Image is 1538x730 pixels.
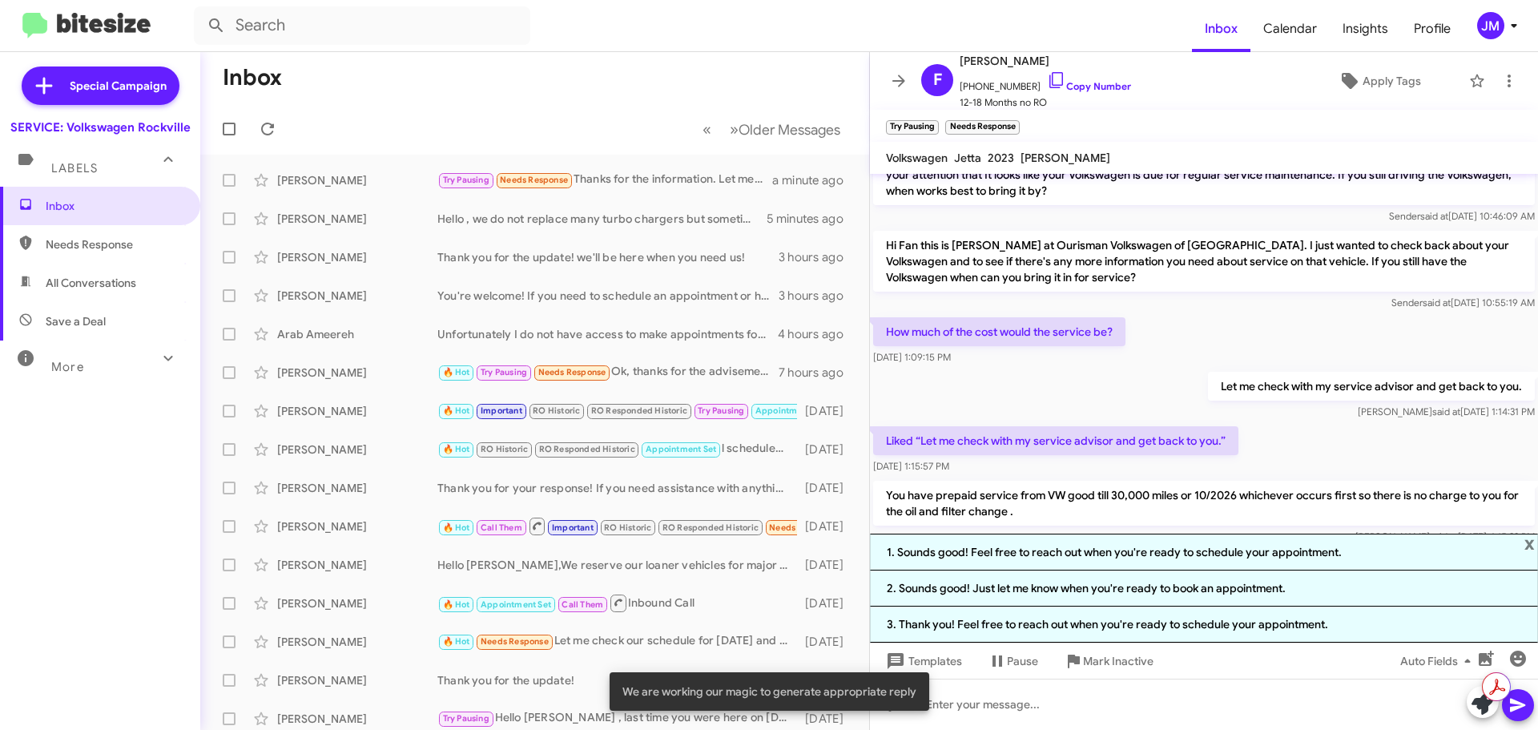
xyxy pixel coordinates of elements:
[443,405,470,416] span: 🔥 Hot
[873,426,1238,455] p: Liked “Let me check with my service advisor and get back to you.”
[1423,296,1451,309] span: said at
[1358,405,1535,417] span: [PERSON_NAME] [DATE] 1:14:31 PM
[437,632,797,651] div: Let me check our schedule for [DATE] and get back to you. Please hold on for a moment.
[1355,530,1535,542] span: [PERSON_NAME] [DATE] 4:15:32 PM
[437,593,797,613] div: Inbound Call
[437,557,797,573] div: Hello [PERSON_NAME],We reserve our loaner vehicles for major services only, as availability is ve...
[277,365,437,381] div: [PERSON_NAME]
[443,713,489,724] span: Try Pausing
[1400,647,1477,676] span: Auto Fields
[1524,534,1535,553] span: x
[443,522,470,533] span: 🔥 Hot
[443,636,470,647] span: 🔥 Hot
[1208,372,1535,401] p: Let me check with my service advisor and get back to you.
[277,326,437,342] div: Arab Ameereh
[779,365,856,381] div: 7 hours ago
[277,442,437,458] div: [PERSON_NAME]
[277,249,437,265] div: [PERSON_NAME]
[51,360,84,374] span: More
[194,6,530,45] input: Search
[46,198,182,214] span: Inbox
[500,175,568,185] span: Needs Response
[779,249,856,265] div: 3 hours ago
[797,557,856,573] div: [DATE]
[954,151,981,165] span: Jetta
[662,522,759,533] span: RO Responded Historic
[797,518,856,534] div: [DATE]
[1391,296,1535,309] span: Sender [DATE] 10:55:19 AM
[481,405,522,416] span: Important
[797,442,856,458] div: [DATE]
[1297,67,1461,95] button: Apply Tags
[1083,647,1153,676] span: Mark Inactive
[975,647,1051,676] button: Pause
[437,326,778,342] div: Unfortunately I do not have access to make appointments for that dealership, Only the one in [GEO...
[46,275,136,291] span: All Conversations
[694,113,850,146] nav: Page navigation example
[277,634,437,650] div: [PERSON_NAME]
[46,236,182,252] span: Needs Response
[277,480,437,496] div: [PERSON_NAME]
[437,516,797,536] div: They already tell me they will call me when I can leave my car and have a loaner while they check...
[437,211,767,227] div: Hello , we do not replace many turbo chargers but sometimes these parts do fail and can be costly...
[481,444,528,454] span: RO Historic
[1420,210,1448,222] span: said at
[1464,12,1520,39] button: JM
[46,313,106,329] span: Save a Deal
[720,113,850,146] button: Next
[730,119,739,139] span: »
[1477,12,1504,39] div: JM
[883,647,962,676] span: Templates
[533,405,580,416] span: RO Historic
[870,607,1538,643] li: 3. Thank you! Feel free to reach out when you're ready to schedule your appointment.
[988,151,1014,165] span: 2023
[1007,647,1038,676] span: Pause
[797,595,856,611] div: [DATE]
[481,599,551,610] span: Appointment Set
[443,444,470,454] span: 🔥 Hot
[437,288,779,304] div: You're welcome! If you need to schedule an appointment or have any questions, just let me know!
[870,534,1538,571] li: 1. Sounds good! Feel free to reach out when you're ready to schedule your appointment.
[1192,6,1250,52] a: Inbox
[277,557,437,573] div: [PERSON_NAME]
[552,522,594,533] span: Important
[437,401,797,420] div: Liked “Yes, you will receive a confirmation email or text…”
[70,78,167,94] span: Special Campaign
[873,351,951,363] span: [DATE] 1:09:15 PM
[22,67,179,105] a: Special Campaign
[1250,6,1330,52] a: Calendar
[443,599,470,610] span: 🔥 Hot
[767,211,856,227] div: 5 minutes ago
[886,151,948,165] span: Volkswagen
[591,405,687,416] span: RO Responded Historic
[769,522,837,533] span: Needs Response
[562,599,603,610] span: Call Them
[437,672,797,688] div: Thank you for the update!
[481,636,549,647] span: Needs Response
[873,317,1125,346] p: How much of the cost would the service be?
[437,171,772,189] div: Thanks for the information. Let me check my calendar and I will get back to you.
[870,647,975,676] button: Templates
[797,634,856,650] div: [DATE]
[437,363,779,381] div: Ok, thanks for the advisement. Do you still have the noon appt available for the service visit?
[778,326,856,342] div: 4 hours ago
[1330,6,1401,52] a: Insights
[277,711,437,727] div: [PERSON_NAME]
[945,120,1019,135] small: Needs Response
[443,367,470,377] span: 🔥 Hot
[437,440,797,458] div: l scheduled for 7:30 [DATE]. The person was really unclear about whether I could get picked up fr...
[870,571,1538,607] li: 2. Sounds good! Just let me know when you're ready to book an appointment.
[277,172,437,188] div: [PERSON_NAME]
[646,444,716,454] span: Appointment Set
[223,65,282,91] h1: Inbox
[277,211,437,227] div: [PERSON_NAME]
[1389,210,1535,222] span: Sender [DATE] 10:46:09 AM
[797,480,856,496] div: [DATE]
[797,403,856,419] div: [DATE]
[1430,530,1458,542] span: said at
[437,709,797,728] div: Hello [PERSON_NAME] , last time you were here on [DATE] the Brake fluid flush was recommended $24...
[873,460,949,472] span: [DATE] 1:15:57 PM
